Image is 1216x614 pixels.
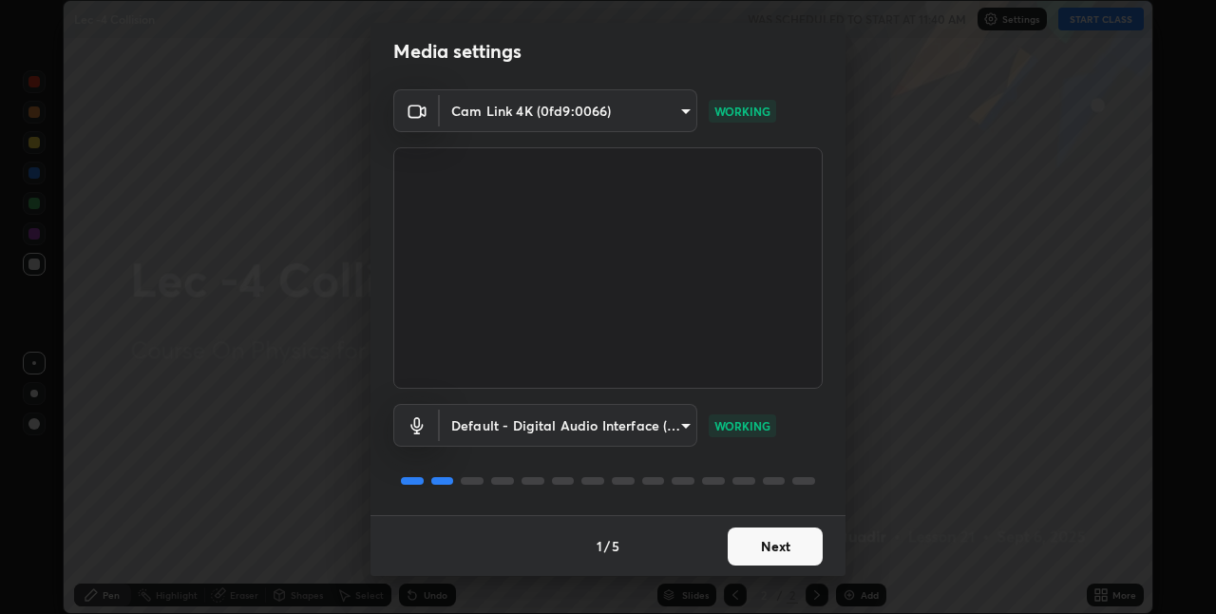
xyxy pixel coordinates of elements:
[728,528,823,566] button: Next
[612,536,619,556] h4: 5
[597,536,602,556] h4: 1
[714,103,770,120] p: WORKING
[440,89,697,132] div: Cam Link 4K (0fd9:0066)
[393,39,522,64] h2: Media settings
[714,417,770,434] p: WORKING
[440,404,697,447] div: Cam Link 4K (0fd9:0066)
[604,536,610,556] h4: /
